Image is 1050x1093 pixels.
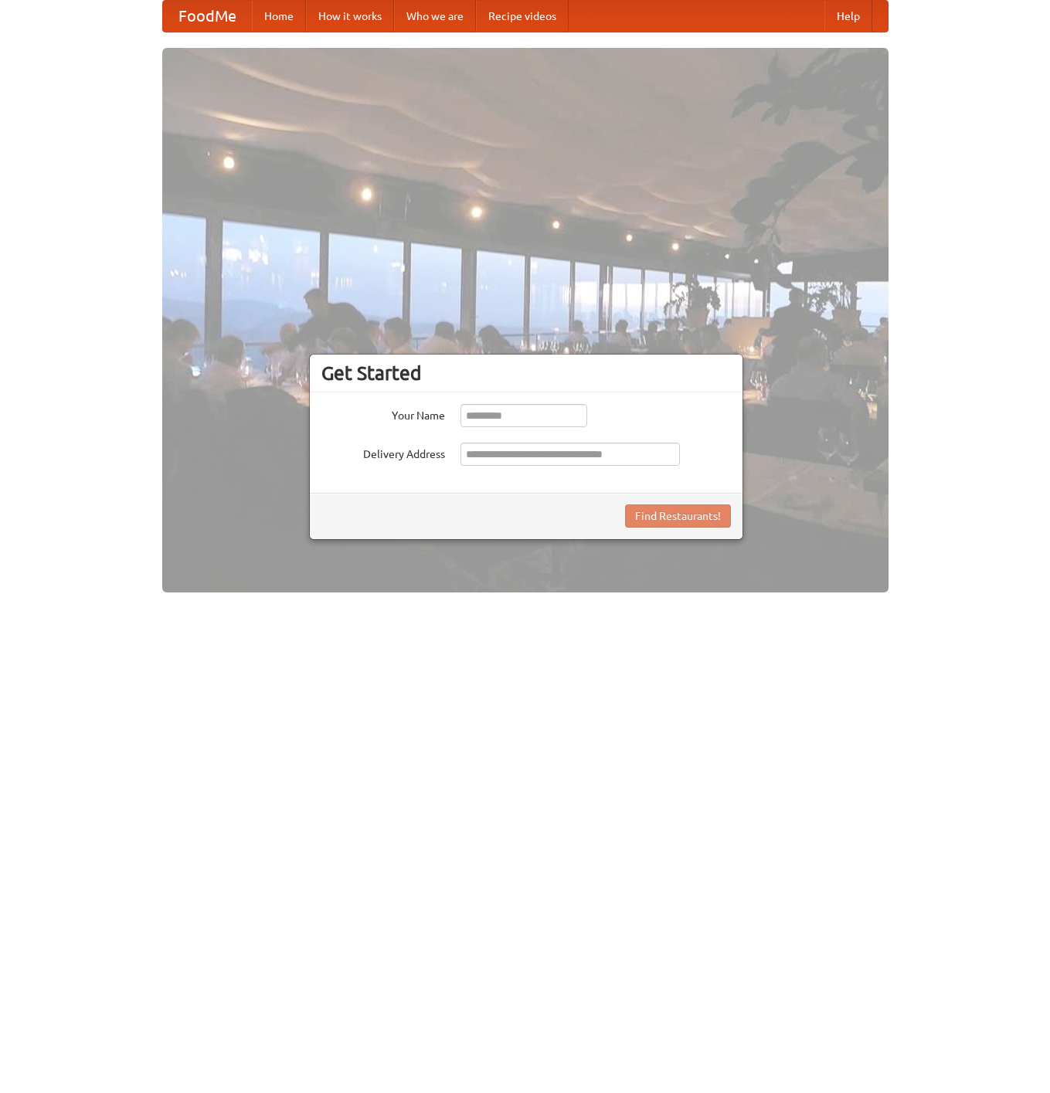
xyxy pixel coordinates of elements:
[306,1,394,32] a: How it works
[625,504,731,528] button: Find Restaurants!
[824,1,872,32] a: Help
[321,362,731,385] h3: Get Started
[394,1,476,32] a: Who we are
[476,1,569,32] a: Recipe videos
[321,404,445,423] label: Your Name
[321,443,445,462] label: Delivery Address
[252,1,306,32] a: Home
[163,1,252,32] a: FoodMe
